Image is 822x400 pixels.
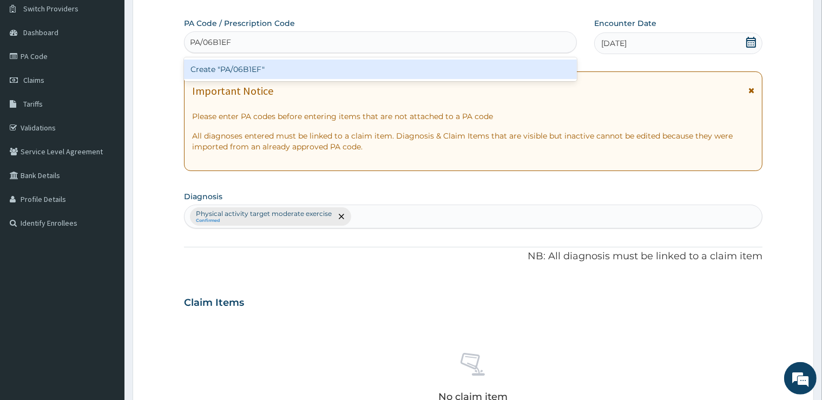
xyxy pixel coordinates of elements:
[56,61,182,75] div: Chat with us now
[5,277,206,314] textarea: Type your message and hit 'Enter'
[20,54,44,81] img: d_794563401_company_1708531726252_794563401
[184,18,295,29] label: PA Code / Prescription Code
[177,5,203,31] div: Minimize live chat window
[23,99,43,109] span: Tariffs
[184,191,222,202] label: Diagnosis
[192,130,754,152] p: All diagnoses entered must be linked to a claim item. Diagnosis & Claim Items that are visible bu...
[192,85,273,97] h1: Important Notice
[63,127,149,236] span: We're online!
[601,38,627,49] span: [DATE]
[594,18,656,29] label: Encounter Date
[192,111,754,122] p: Please enter PA codes before entering items that are not attached to a PA code
[184,250,762,264] p: NB: All diagnosis must be linked to a claim item
[184,60,577,79] div: Create "PA/06B1EF"
[184,297,244,309] h3: Claim Items
[23,4,78,14] span: Switch Providers
[23,28,58,37] span: Dashboard
[23,75,44,85] span: Claims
